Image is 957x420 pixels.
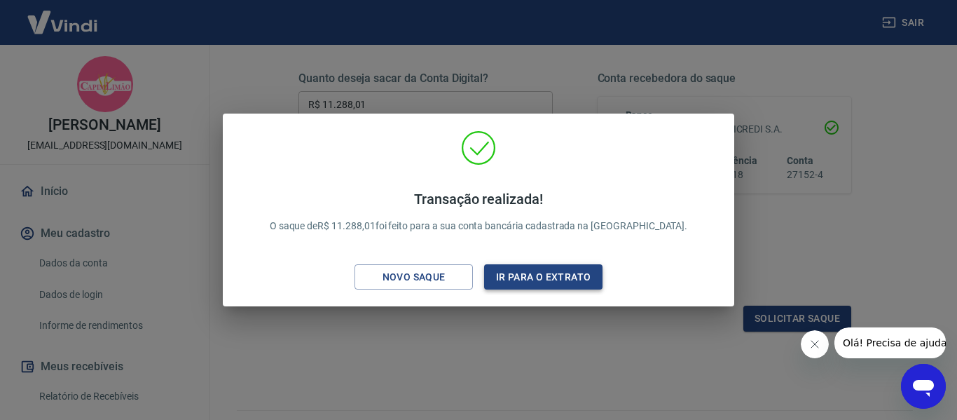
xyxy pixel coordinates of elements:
[354,264,473,290] button: Novo saque
[8,10,118,21] span: Olá! Precisa de ajuda?
[484,264,603,290] button: Ir para o extrato
[901,364,946,409] iframe: Botão para abrir a janela de mensagens
[366,269,462,286] div: Novo saque
[270,191,688,233] p: O saque de R$ 11.288,01 foi feito para a sua conta bancária cadastrada na [GEOGRAPHIC_DATA].
[834,327,946,358] iframe: Mensagem da empresa
[270,191,688,208] h4: Transação realizada!
[801,330,829,358] iframe: Fechar mensagem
